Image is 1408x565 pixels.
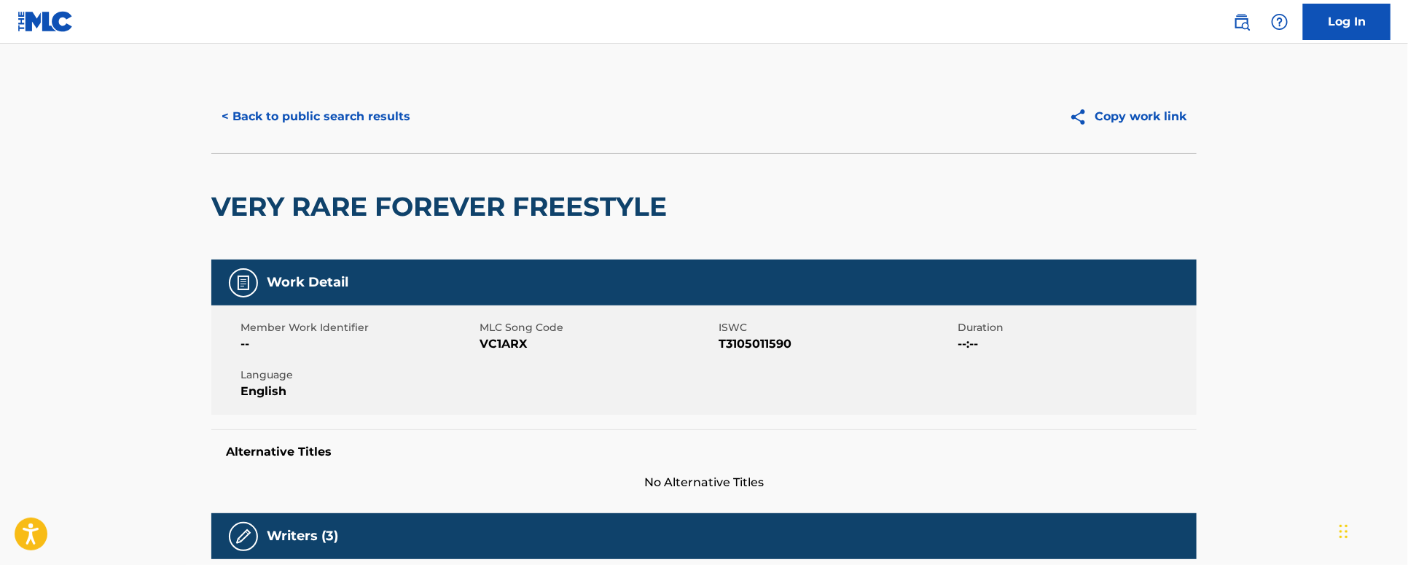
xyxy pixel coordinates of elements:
[240,320,476,335] span: Member Work Identifier
[267,274,348,291] h5: Work Detail
[1059,98,1197,135] button: Copy work link
[1069,108,1095,126] img: Copy work link
[1339,510,1348,553] div: Drag
[211,98,421,135] button: < Back to public search results
[1227,7,1256,36] a: Public Search
[958,320,1193,335] span: Duration
[240,335,476,353] span: --
[480,320,715,335] span: MLC Song Code
[1271,13,1288,31] img: help
[235,528,252,545] img: Writers
[1335,495,1408,565] iframe: Chat Widget
[17,11,74,32] img: MLC Logo
[719,335,954,353] span: T3105011590
[958,335,1193,353] span: --:--
[480,335,715,353] span: VC1ARX
[1303,4,1391,40] a: Log In
[240,367,476,383] span: Language
[719,320,954,335] span: ISWC
[235,274,252,292] img: Work Detail
[1265,7,1294,36] div: Help
[267,528,338,545] h5: Writers (3)
[1233,13,1251,31] img: search
[226,445,1182,459] h5: Alternative Titles
[211,190,674,223] h2: VERY RARE FOREVER FREESTYLE
[211,474,1197,491] span: No Alternative Titles
[240,383,476,400] span: English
